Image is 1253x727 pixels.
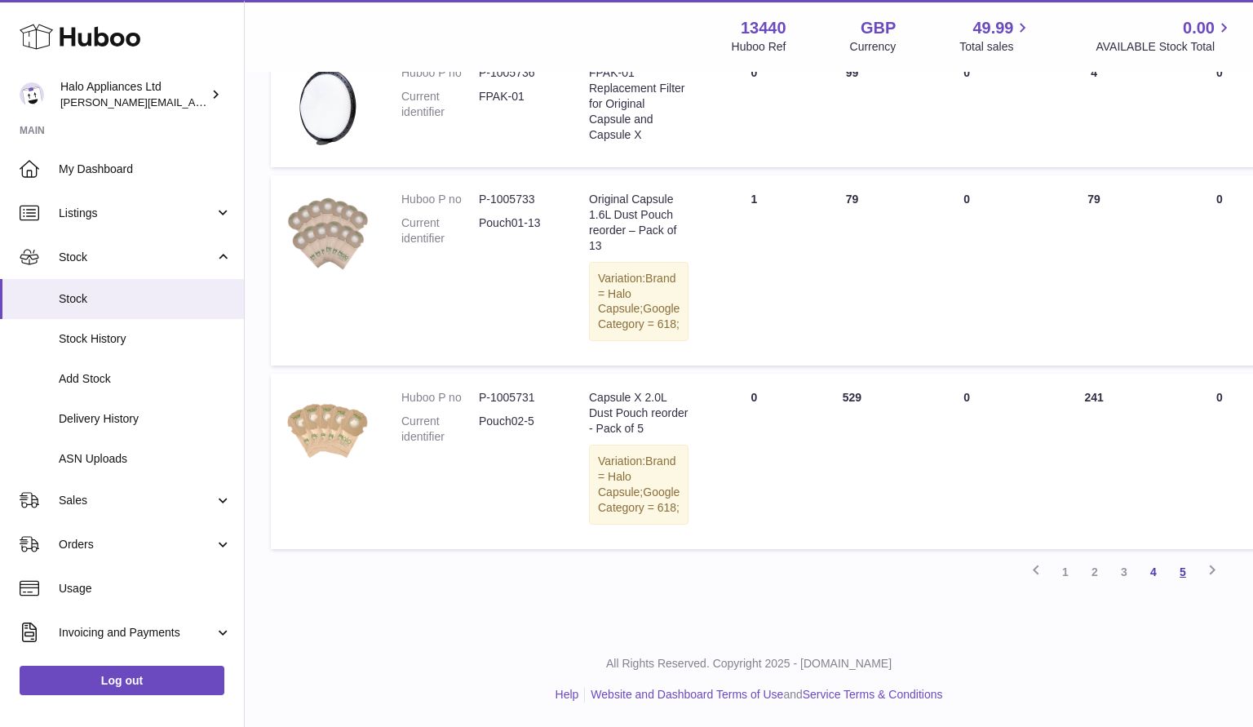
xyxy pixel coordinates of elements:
[589,390,688,437] div: Capsule X 2.0L Dust Pouch reorder - Pack of 5
[401,390,479,406] dt: Huboo P no
[901,175,1033,366] td: 0
[479,215,556,246] dd: Pouch01-13
[59,250,215,265] span: Stock
[732,39,786,55] div: Huboo Ref
[1216,66,1223,79] span: 0
[591,688,783,701] a: Website and Dashboard Terms of Use
[959,39,1032,55] span: Total sales
[861,17,896,39] strong: GBP
[901,49,1033,167] td: 0
[1216,391,1223,404] span: 0
[479,65,556,81] dd: P-1005736
[1109,557,1139,587] a: 3
[556,688,579,701] a: Help
[20,666,224,695] a: Log out
[589,65,688,142] div: FPAK-01 Replacement Filter for Original Capsule and Capsule X
[705,49,803,167] td: 0
[1183,17,1215,39] span: 0.00
[901,374,1033,548] td: 0
[479,390,556,406] dd: P-1005731
[401,89,479,120] dt: Current identifier
[59,411,232,427] span: Delivery History
[598,485,680,514] span: Google Category = 618;
[479,89,556,120] dd: FPAK-01
[60,79,207,110] div: Halo Appliances Ltd
[287,390,369,472] img: product image
[1080,557,1109,587] a: 2
[59,162,232,177] span: My Dashboard
[479,192,556,207] dd: P-1005733
[59,493,215,508] span: Sales
[59,451,232,467] span: ASN Uploads
[803,175,901,366] td: 79
[585,687,942,703] li: and
[1096,17,1233,55] a: 0.00 AVAILABLE Stock Total
[1216,193,1223,206] span: 0
[598,272,675,316] span: Brand = Halo Capsule;
[59,625,215,641] span: Invoicing and Payments
[598,454,675,499] span: Brand = Halo Capsule;
[59,206,215,221] span: Listings
[1033,374,1155,548] td: 241
[59,537,215,552] span: Orders
[589,445,688,525] div: Variation:
[959,17,1032,55] a: 49.99 Total sales
[705,374,803,548] td: 0
[803,49,901,167] td: 99
[20,82,44,107] img: paul@haloappliances.com
[59,371,232,387] span: Add Stock
[59,291,232,307] span: Stock
[479,414,556,445] dd: Pouch02-5
[589,262,688,342] div: Variation:
[287,192,369,273] img: product image
[850,39,897,55] div: Currency
[59,581,232,596] span: Usage
[741,17,786,39] strong: 13440
[401,215,479,246] dt: Current identifier
[1096,39,1233,55] span: AVAILABLE Stock Total
[1033,49,1155,167] td: 4
[60,95,327,109] span: [PERSON_NAME][EMAIL_ADDRESS][DOMAIN_NAME]
[589,192,688,254] div: Original Capsule 1.6L Dust Pouch reorder – Pack of 13
[59,331,232,347] span: Stock History
[287,65,369,147] img: product image
[401,65,479,81] dt: Huboo P no
[705,175,803,366] td: 1
[972,17,1013,39] span: 49.99
[1168,557,1198,587] a: 5
[1139,557,1168,587] a: 4
[258,656,1240,672] p: All Rights Reserved. Copyright 2025 - [DOMAIN_NAME]
[401,414,479,445] dt: Current identifier
[803,688,943,701] a: Service Terms & Conditions
[401,192,479,207] dt: Huboo P no
[1051,557,1080,587] a: 1
[803,374,901,548] td: 529
[1033,175,1155,366] td: 79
